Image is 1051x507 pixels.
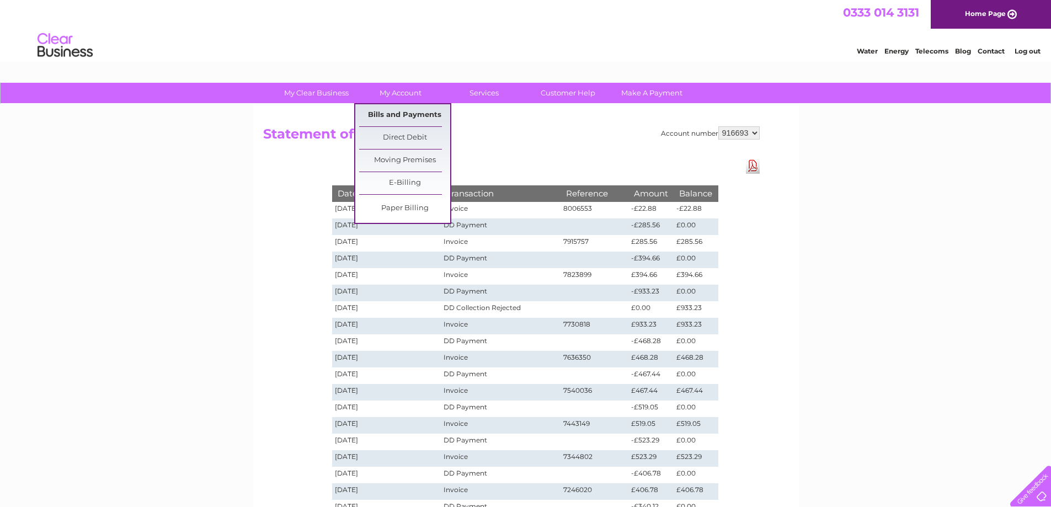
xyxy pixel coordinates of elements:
[332,252,441,268] td: [DATE]
[441,351,560,367] td: Invoice
[674,252,718,268] td: £0.00
[332,285,441,301] td: [DATE]
[441,202,560,218] td: Invoice
[332,384,441,401] td: [DATE]
[332,483,441,500] td: [DATE]
[661,126,760,140] div: Account number
[561,185,629,201] th: Reference
[628,202,674,218] td: -£22.88
[441,417,560,434] td: Invoice
[441,483,560,500] td: Invoice
[332,185,441,201] th: Date
[441,434,560,450] td: DD Payment
[628,185,674,201] th: Amount
[843,6,919,19] a: 0333 014 3131
[628,367,674,384] td: -£467.44
[332,367,441,384] td: [DATE]
[915,47,948,55] a: Telecoms
[332,450,441,467] td: [DATE]
[628,384,674,401] td: £467.44
[628,218,674,235] td: -£285.56
[674,218,718,235] td: £0.00
[561,202,629,218] td: 8006553
[441,185,560,201] th: Transaction
[332,417,441,434] td: [DATE]
[628,268,674,285] td: £394.66
[606,83,697,103] a: Make A Payment
[441,235,560,252] td: Invoice
[674,450,718,467] td: £523.29
[441,384,560,401] td: Invoice
[628,467,674,483] td: -£406.78
[955,47,971,55] a: Blog
[674,301,718,318] td: £933.23
[674,285,718,301] td: £0.00
[332,434,441,450] td: [DATE]
[441,367,560,384] td: DD Payment
[271,83,362,103] a: My Clear Business
[332,202,441,218] td: [DATE]
[628,434,674,450] td: -£523.29
[332,301,441,318] td: [DATE]
[884,47,909,55] a: Energy
[561,384,629,401] td: 7540036
[674,351,718,367] td: £468.28
[674,268,718,285] td: £394.66
[359,198,450,220] a: Paper Billing
[628,351,674,367] td: £468.28
[978,47,1005,55] a: Contact
[561,417,629,434] td: 7443149
[332,401,441,417] td: [DATE]
[674,318,718,334] td: £933.23
[441,318,560,334] td: Invoice
[674,185,718,201] th: Balance
[628,401,674,417] td: -£519.05
[674,483,718,500] td: £406.78
[628,285,674,301] td: -£933.23
[359,150,450,172] a: Moving Premises
[332,351,441,367] td: [DATE]
[561,450,629,467] td: 7344802
[441,467,560,483] td: DD Payment
[628,334,674,351] td: -£468.28
[332,334,441,351] td: [DATE]
[522,83,613,103] a: Customer Help
[628,450,674,467] td: £523.29
[332,268,441,285] td: [DATE]
[674,235,718,252] td: £285.56
[674,401,718,417] td: £0.00
[441,334,560,351] td: DD Payment
[441,401,560,417] td: DD Payment
[628,252,674,268] td: -£394.66
[355,83,446,103] a: My Account
[674,202,718,218] td: -£22.88
[674,384,718,401] td: £467.44
[674,334,718,351] td: £0.00
[857,47,878,55] a: Water
[441,218,560,235] td: DD Payment
[332,318,441,334] td: [DATE]
[628,483,674,500] td: £406.78
[628,301,674,318] td: £0.00
[265,6,787,54] div: Clear Business is a trading name of Verastar Limited (registered in [GEOGRAPHIC_DATA] No. 3667643...
[561,235,629,252] td: 7915757
[359,172,450,194] a: E-Billing
[359,104,450,126] a: Bills and Payments
[674,434,718,450] td: £0.00
[441,450,560,467] td: Invoice
[746,158,760,174] a: Download Pdf
[561,268,629,285] td: 7823899
[628,417,674,434] td: £519.05
[263,126,760,147] h2: Statement of Accounts
[359,127,450,149] a: Direct Debit
[441,252,560,268] td: DD Payment
[1015,47,1041,55] a: Log out
[37,29,93,62] img: logo.png
[561,318,629,334] td: 7730818
[439,83,530,103] a: Services
[674,417,718,434] td: £519.05
[674,467,718,483] td: £0.00
[441,285,560,301] td: DD Payment
[628,318,674,334] td: £933.23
